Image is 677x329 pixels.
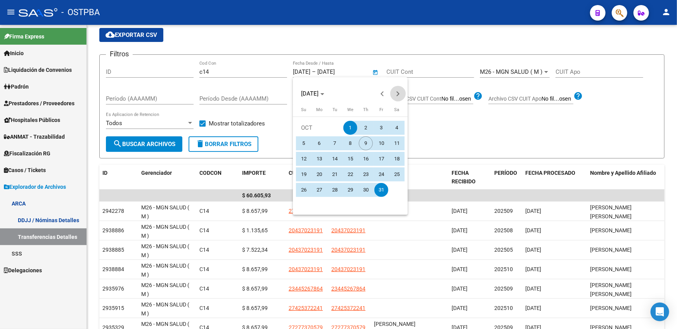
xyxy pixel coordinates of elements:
[343,151,358,167] button: October 15, 2025
[297,183,311,197] span: 26
[343,182,358,198] button: October 29, 2025
[343,183,357,197] span: 29
[332,107,337,112] span: Tu
[343,136,358,151] button: October 8, 2025
[390,167,404,181] span: 25
[296,151,312,167] button: October 12, 2025
[327,136,343,151] button: October 7, 2025
[312,152,326,166] span: 13
[374,167,388,181] span: 24
[374,121,388,135] span: 3
[390,136,404,150] span: 11
[359,183,373,197] span: 30
[343,121,357,135] span: 1
[343,152,357,166] span: 15
[389,136,405,151] button: October 11, 2025
[328,183,342,197] span: 28
[297,152,311,166] span: 12
[374,152,388,166] span: 17
[297,167,311,181] span: 19
[379,107,383,112] span: Fr
[296,182,312,198] button: October 26, 2025
[390,121,404,135] span: 4
[296,167,312,182] button: October 19, 2025
[358,120,374,136] button: October 2, 2025
[328,167,342,181] span: 21
[390,152,404,166] span: 18
[312,167,327,182] button: October 20, 2025
[651,303,669,321] div: Open Intercom Messenger
[312,182,327,198] button: October 27, 2025
[297,136,311,150] span: 5
[327,182,343,198] button: October 28, 2025
[328,136,342,150] span: 7
[358,182,374,198] button: October 30, 2025
[312,136,327,151] button: October 6, 2025
[374,136,388,150] span: 10
[296,120,343,136] td: OCT
[358,136,374,151] button: October 9, 2025
[358,151,374,167] button: October 16, 2025
[374,182,389,198] button: October 31, 2025
[343,120,358,136] button: October 1, 2025
[389,167,405,182] button: October 25, 2025
[316,107,322,112] span: Mo
[374,151,389,167] button: October 17, 2025
[343,167,358,182] button: October 22, 2025
[312,136,326,150] span: 6
[301,107,306,112] span: Su
[374,136,389,151] button: October 10, 2025
[327,167,343,182] button: October 21, 2025
[301,90,319,97] span: [DATE]
[296,136,312,151] button: October 5, 2025
[389,120,405,136] button: October 4, 2025
[390,86,406,101] button: Next month
[394,107,399,112] span: Sa
[298,87,327,101] button: Choose month and year
[359,121,373,135] span: 2
[347,107,353,112] span: We
[375,86,390,101] button: Previous month
[343,167,357,181] span: 22
[359,167,373,181] span: 23
[389,151,405,167] button: October 18, 2025
[374,167,389,182] button: October 24, 2025
[359,152,373,166] span: 16
[374,183,388,197] span: 31
[327,151,343,167] button: October 14, 2025
[358,167,374,182] button: October 23, 2025
[363,107,368,112] span: Th
[328,152,342,166] span: 14
[312,167,326,181] span: 20
[343,136,357,150] span: 8
[359,136,373,150] span: 9
[312,151,327,167] button: October 13, 2025
[312,183,326,197] span: 27
[374,120,389,136] button: October 3, 2025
